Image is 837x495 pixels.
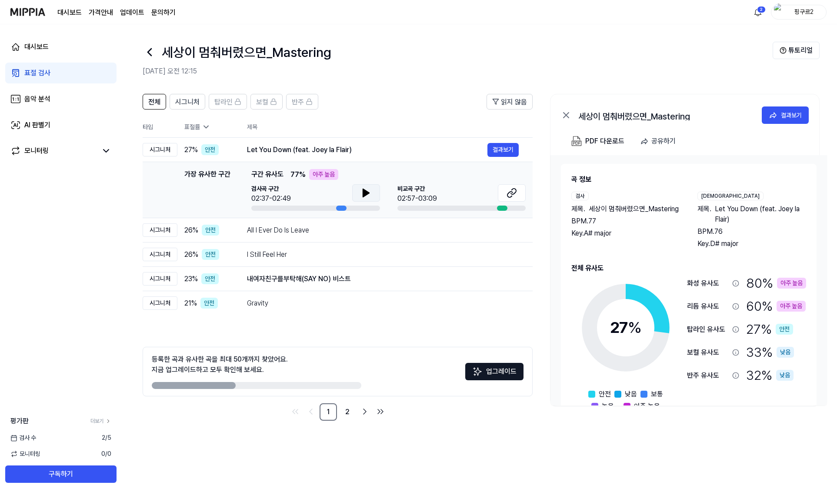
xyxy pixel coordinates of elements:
div: 반주 유사도 [687,370,729,381]
a: 업데이트 [120,7,144,18]
img: PDF Download [571,136,582,146]
span: 검사곡 구간 [251,184,291,193]
span: Let You Down (feat. Joey la Flair) [715,204,806,225]
div: 아주 높음 [777,278,806,289]
a: 곡 정보검사제목.세상이 멈춰버렸으면_MasteringBPM.77Key.A# major[DEMOGRAPHIC_DATA]제목.Let You Down (feat. Joey la F... [550,155,827,405]
div: 시그니처 [143,296,177,310]
a: 대시보드 [57,7,82,18]
div: 32 % [746,365,794,385]
button: 튜토리얼 [773,42,820,59]
div: All I Ever Do Is Leave [247,225,519,236]
span: 26 % [184,249,198,260]
div: 27 [610,316,642,339]
span: 2 / 5 [102,433,111,442]
div: PDF 다운로드 [585,136,624,147]
h2: 전체 유사도 [571,263,806,273]
button: 전체 [143,94,166,110]
button: 업그레이드 [465,363,524,380]
div: BPM. 76 [697,226,806,237]
span: 보컬 [256,97,268,107]
div: 아주 높음 [777,301,806,312]
div: 표절 검사 [24,68,50,78]
div: 핑구르2 [787,7,821,17]
span: 시그니처 [175,97,200,107]
span: 77 % [290,169,306,180]
button: 알림2 [751,5,765,19]
button: 공유하기 [637,133,683,150]
div: 안전 [776,324,793,335]
button: 읽지 않음 [487,94,533,110]
div: Let You Down (feat. Joey la Flair) [247,145,487,155]
a: 2 [339,403,356,421]
div: 모니터링 [24,146,49,156]
div: I Still Feel Her [247,249,519,260]
img: profile [774,3,784,21]
div: 80 % [746,273,806,293]
button: profile핑구르2 [771,5,827,20]
div: 안전 [202,249,219,260]
th: 타입 [143,116,177,138]
div: 안전 [201,273,219,284]
th: 제목 [247,116,533,137]
span: 보통 [651,389,663,399]
a: 표절 검사 [5,63,117,83]
div: 2 [757,6,766,13]
div: 리듬 유사도 [687,301,729,312]
span: 제목 . [697,204,711,225]
button: 구독하기 [5,465,117,483]
span: 0 / 0 [101,449,111,458]
button: 보컬 [250,94,283,110]
a: Go to next page [358,405,372,419]
span: 검사 수 [10,433,36,442]
a: 1 [320,403,337,421]
button: 탑라인 [209,94,247,110]
div: [DEMOGRAPHIC_DATA] [697,192,764,200]
span: 세상이 멈춰버렸으면_Mastering [589,204,679,214]
div: 내여자친구를부탁해(SAY NO) 비스트 [247,274,519,284]
a: AI 판별기 [5,115,117,136]
div: 공유하기 [651,136,676,147]
div: 세상이 멈춰버렸으면_Mastering [578,110,752,120]
span: 반주 [292,97,304,107]
div: AI 판별기 [24,120,50,130]
a: 음악 분석 [5,89,117,110]
h2: [DATE] 오전 12:15 [143,66,773,76]
div: 33 % [746,342,794,362]
span: 평가판 [10,416,29,426]
button: PDF 다운로드 [570,133,626,150]
div: 결과보기 [781,110,802,120]
div: 화성 유사도 [687,278,729,289]
span: 구간 유사도 [251,169,283,180]
div: 27 % [746,319,793,339]
span: 비교곡 구간 [397,184,437,193]
span: 높음 [602,401,614,412]
div: Key. D# major [697,239,806,249]
a: 대시보드 [5,37,117,57]
img: Sparkles [472,366,483,377]
div: 02:57-03:09 [397,193,437,204]
nav: pagination [143,403,533,421]
div: 검사 [571,192,589,200]
a: Go to first page [288,405,302,419]
button: 시그니처 [170,94,205,110]
div: 탑라인 유사도 [687,324,729,335]
div: 낮음 [777,347,794,358]
button: 결과보기 [762,106,809,124]
img: 알림 [753,7,763,17]
span: 읽지 않음 [501,97,527,107]
div: 아주 높음 [309,169,338,180]
button: 반주 [286,94,318,110]
div: 시그니처 [143,248,177,261]
span: % [628,318,642,337]
button: 결과보기 [487,143,519,157]
div: 보컬 유사도 [687,347,729,358]
div: Gravity [247,298,519,309]
div: 60 % [746,296,806,316]
a: Sparkles업그레이드 [465,370,524,379]
span: 모니터링 [10,449,40,458]
div: 시그니처 [143,223,177,237]
h1: 세상이 멈춰버렸으면_Mastering [162,43,331,62]
div: 시그니처 [143,272,177,286]
div: 안전 [202,225,219,236]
